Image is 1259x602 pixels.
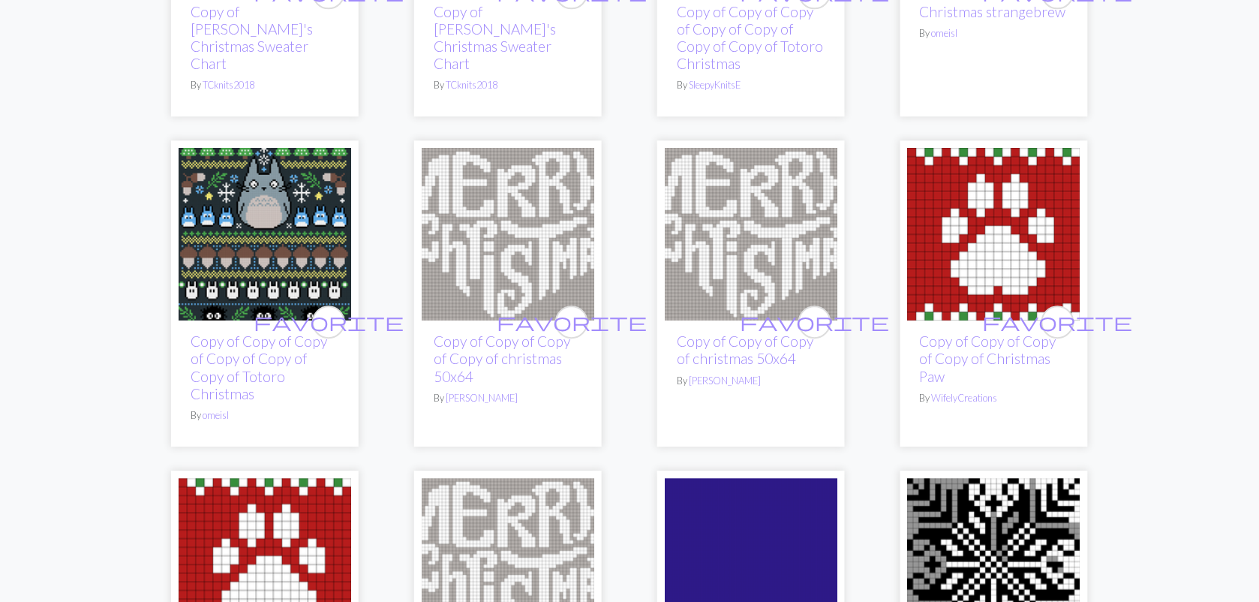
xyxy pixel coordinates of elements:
[920,3,1066,20] a: Christmas strangebrew
[920,333,1056,384] a: Copy of Copy of Copy of Copy of Christmas Paw
[908,555,1080,570] a: Scandinavian Star
[179,555,351,570] a: Christmas Paw
[932,27,958,39] a: omeisl
[555,306,588,339] button: favourite
[191,333,327,402] a: Copy of Copy of Copy of Copy of Copy of Copy of Totoro Christmas
[497,310,647,333] span: favorite
[908,225,1080,239] a: Christmas Paw
[179,148,351,321] img: Totoro Christmas
[677,333,813,367] a: Copy of Copy of Copy of christmas 50x64
[740,310,890,333] span: favorite
[434,391,582,405] p: By
[983,310,1133,333] span: favorite
[983,307,1133,337] i: favourite
[740,307,890,337] i: favourite
[446,392,518,404] a: [PERSON_NAME]
[312,306,345,339] button: favourite
[434,3,556,72] a: Copy of [PERSON_NAME]'s Christmas Sweater Chart
[191,3,313,72] a: Copy of [PERSON_NAME]'s Christmas Sweater Chart
[254,307,404,337] i: favourite
[422,148,594,321] img: Alpha pattern #109160.jfif
[665,555,837,570] a: jaws christmas
[920,391,1068,405] p: By
[434,78,582,92] p: By
[677,374,825,388] p: By
[677,78,825,92] p: By
[932,392,998,404] a: WifelyCreations
[677,3,823,72] a: Copy of Copy of Copy of Copy of Copy of Copy of Copy of Totoro Christmas
[665,148,837,321] img: Alpha pattern #109160.jfif
[689,79,741,91] a: SleepyKnitsE
[422,555,594,570] a: Alpha pattern #109160.jfif
[689,375,761,387] a: [PERSON_NAME]
[254,310,404,333] span: favorite
[422,225,594,239] a: Alpha pattern #109160.jfif
[179,225,351,239] a: Totoro Christmas
[920,26,1068,41] p: By
[203,79,254,91] a: TCknits2018
[798,306,831,339] button: favourite
[434,333,570,384] a: Copy of Copy of Copy of Copy of christmas 50x64
[191,408,339,423] p: By
[497,307,647,337] i: favourite
[908,148,1080,321] img: Christmas Paw
[446,79,497,91] a: TCknits2018
[1041,306,1074,339] button: favourite
[665,225,837,239] a: Alpha pattern #109160.jfif
[203,409,229,421] a: omeisl
[191,78,339,92] p: By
